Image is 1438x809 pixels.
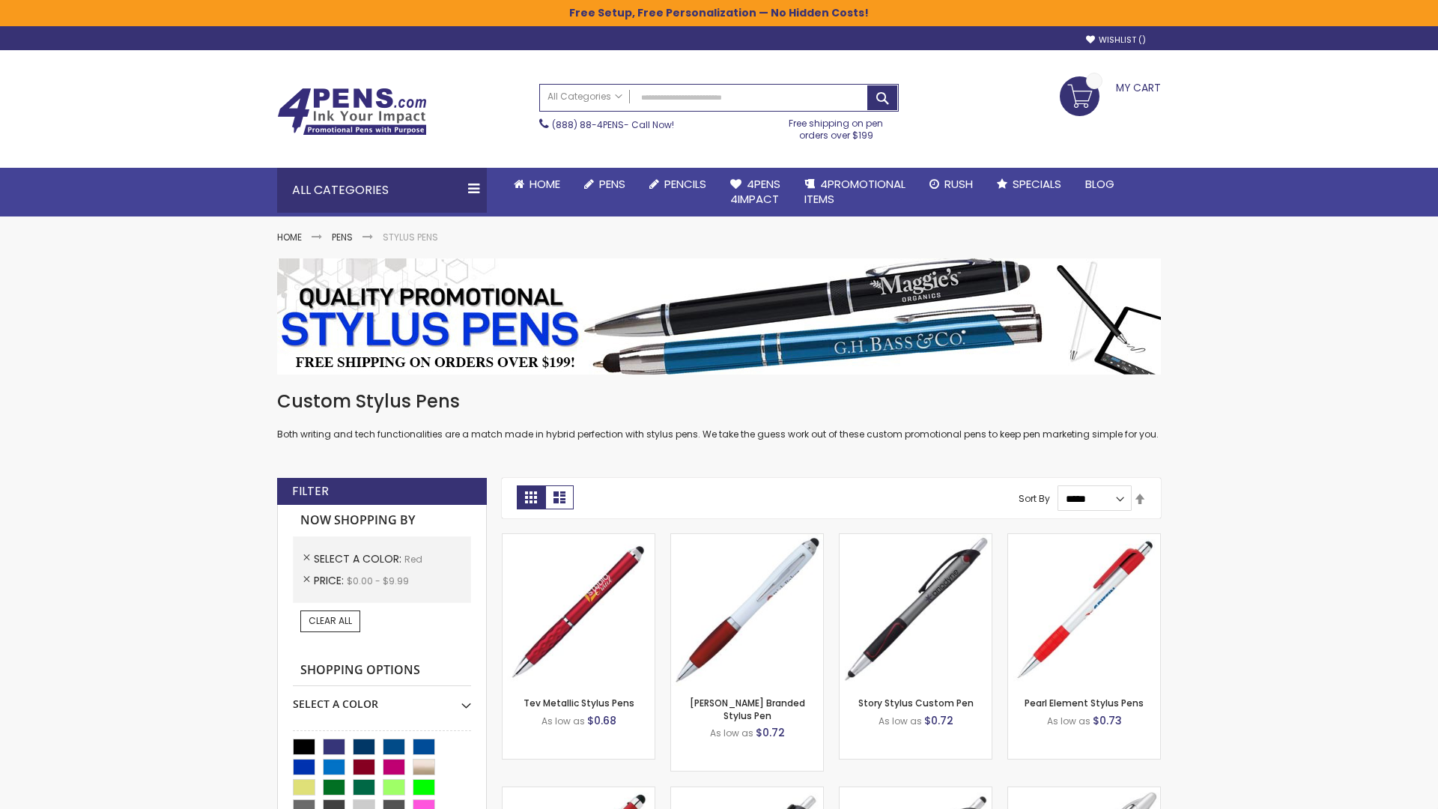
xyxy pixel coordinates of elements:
[944,176,973,192] span: Rush
[292,483,329,500] strong: Filter
[804,176,905,207] span: 4PROMOTIONAL ITEMS
[1008,787,1160,799] a: Twist Highlighter-Pen Stylus Combo-Red
[503,533,655,546] a: Tev Metallic Stylus Pens-Red
[277,231,302,243] a: Home
[530,176,560,192] span: Home
[277,390,1161,441] div: Both writing and tech functionalities are a match made in hybrid perfection with stylus pens. We ...
[858,697,974,709] a: Story Stylus Custom Pen
[840,787,992,799] a: Souvenir® Emblem Stylus Pen-Red
[404,553,422,566] span: Red
[314,573,347,588] span: Price
[552,118,674,131] span: - Call Now!
[293,686,471,712] div: Select A Color
[1085,176,1114,192] span: Blog
[1013,176,1061,192] span: Specials
[924,713,953,728] span: $0.72
[503,534,655,686] img: Tev Metallic Stylus Pens-Red
[718,168,792,216] a: 4Pens4impact
[671,533,823,546] a: Ion White Branded Stylus Pen-Red
[710,727,753,739] span: As low as
[293,655,471,687] strong: Shopping Options
[637,168,718,201] a: Pencils
[540,85,630,109] a: All Categories
[517,485,545,509] strong: Grid
[1086,34,1146,46] a: Wishlist
[671,787,823,799] a: Souvenir® Anthem Stylus Pen-Red
[552,118,624,131] a: (888) 88-4PENS
[879,715,922,727] span: As low as
[277,258,1161,375] img: Stylus Pens
[277,168,487,213] div: All Categories
[1025,697,1144,709] a: Pearl Element Stylus Pens
[774,112,899,142] div: Free shipping on pen orders over $199
[730,176,780,207] span: 4Pens 4impact
[314,551,404,566] span: Select A Color
[690,697,805,721] a: [PERSON_NAME] Branded Stylus Pen
[587,713,616,728] span: $0.68
[840,534,992,686] img: Story Stylus Custom Pen-Red
[671,534,823,686] img: Ion White Branded Stylus Pen-Red
[985,168,1073,201] a: Specials
[524,697,634,709] a: Tev Metallic Stylus Pens
[300,610,360,631] a: Clear All
[383,231,438,243] strong: Stylus Pens
[664,176,706,192] span: Pencils
[293,505,471,536] strong: Now Shopping by
[277,390,1161,413] h1: Custom Stylus Pens
[572,168,637,201] a: Pens
[1019,492,1050,505] label: Sort By
[347,575,409,587] span: $0.00 - $9.99
[917,168,985,201] a: Rush
[599,176,625,192] span: Pens
[1073,168,1126,201] a: Blog
[756,725,785,740] span: $0.72
[1047,715,1090,727] span: As low as
[1008,534,1160,686] img: Pearl Element Stylus Pens-Red
[547,91,622,103] span: All Categories
[1008,533,1160,546] a: Pearl Element Stylus Pens-Red
[792,168,917,216] a: 4PROMOTIONALITEMS
[1093,713,1122,728] span: $0.73
[503,787,655,799] a: Custom Stylus Grip Pens-Red
[541,715,585,727] span: As low as
[332,231,353,243] a: Pens
[277,88,427,136] img: 4Pens Custom Pens and Promotional Products
[309,614,352,627] span: Clear All
[502,168,572,201] a: Home
[840,533,992,546] a: Story Stylus Custom Pen-Red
